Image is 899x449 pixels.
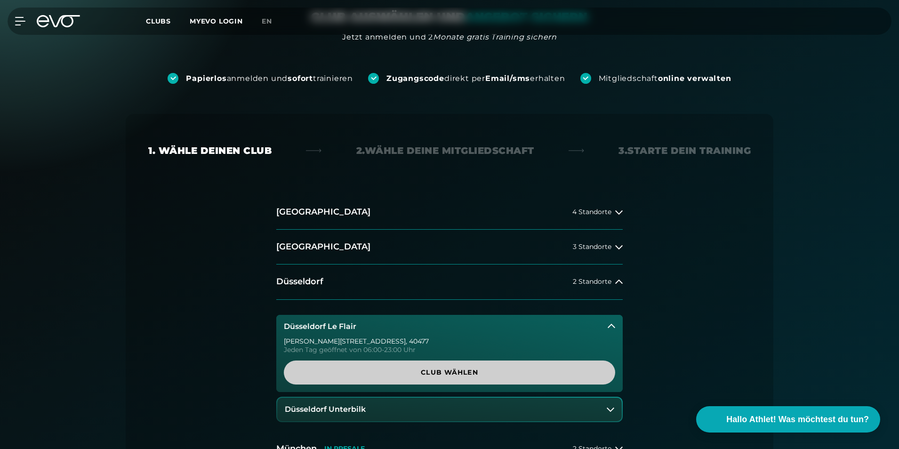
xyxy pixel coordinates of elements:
[696,406,880,433] button: Hallo Athlet! Was möchtest du tun?
[288,74,313,83] strong: sofort
[146,16,190,25] a: Clubs
[386,73,565,84] div: direkt per erhalten
[284,338,615,345] div: [PERSON_NAME][STREET_ADDRESS] , 40477
[276,265,623,299] button: Düsseldorf2 Standorte
[573,278,611,285] span: 2 Standorte
[284,346,615,353] div: Jeden Tag geöffnet von 06:00-23:00 Uhr
[190,17,243,25] a: MYEVO LOGIN
[276,276,323,288] h2: Düsseldorf
[284,361,615,385] a: Club wählen
[148,144,272,157] div: 1. Wähle deinen Club
[572,208,611,216] span: 4 Standorte
[386,74,444,83] strong: Zugangscode
[306,368,593,377] span: Club wählen
[285,405,366,414] h3: Düsseldorf Unterbilk
[284,322,356,331] h3: Düsseldorf Le Flair
[276,206,370,218] h2: [GEOGRAPHIC_DATA]
[146,17,171,25] span: Clubs
[276,241,370,253] h2: [GEOGRAPHIC_DATA]
[485,74,530,83] strong: Email/sms
[186,73,353,84] div: anmelden und trainieren
[618,144,751,157] div: 3. Starte dein Training
[658,74,731,83] strong: online verwalten
[599,73,731,84] div: Mitgliedschaft
[186,74,226,83] strong: Papierlos
[262,17,272,25] span: en
[356,144,534,157] div: 2. Wähle deine Mitgliedschaft
[276,315,623,338] button: Düsseldorf Le Flair
[262,16,283,27] a: en
[573,243,611,250] span: 3 Standorte
[726,413,869,426] span: Hallo Athlet! Was möchtest du tun?
[276,195,623,230] button: [GEOGRAPHIC_DATA]4 Standorte
[277,398,622,421] button: Düsseldorf Unterbilk
[276,230,623,265] button: [GEOGRAPHIC_DATA]3 Standorte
